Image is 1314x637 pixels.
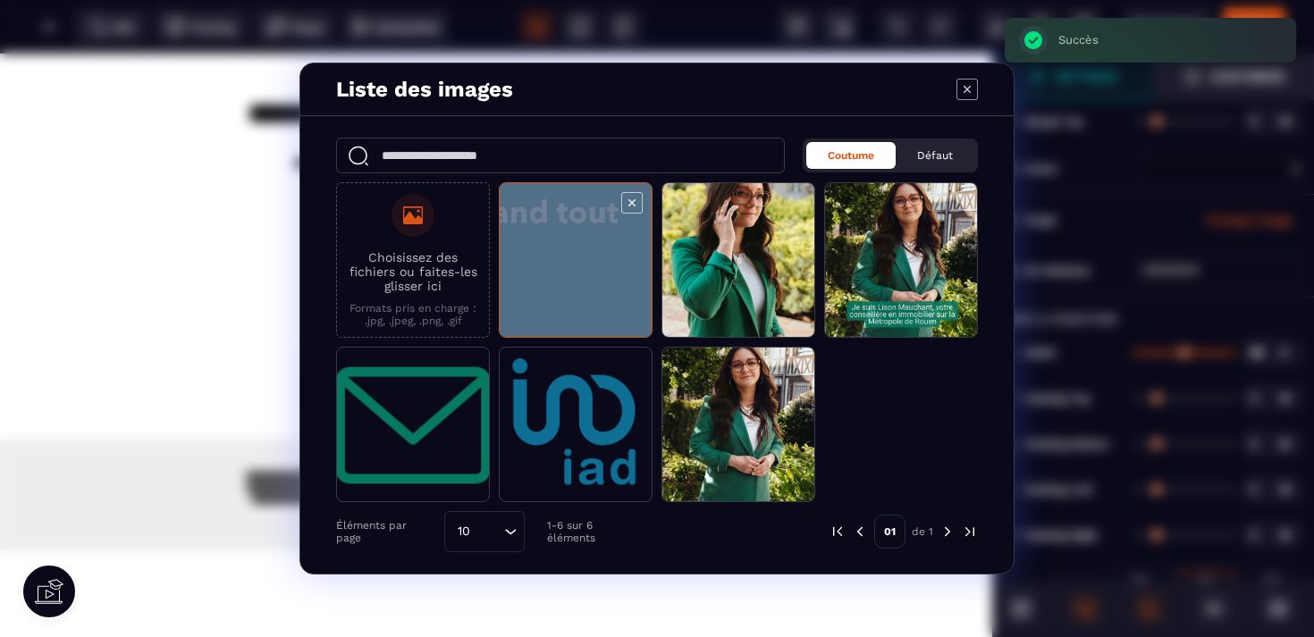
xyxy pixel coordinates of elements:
[962,524,978,540] img: next
[340,305,653,359] button: Rejoindre le telegram privé
[451,149,541,239] img: svg+xml;base64,PHN2ZyB4bWxucz0iaHR0cDovL3d3dy53My5vcmcvMjAwMC9zdmciIHdpZHRoPSIxMDAiIHZpZXdCb3g9Ij...
[346,302,480,327] p: Formats pris en charge : .jpg, .jpeg, .png, .gif
[336,77,513,102] h4: Liste des images
[346,250,480,293] p: Choisissez des fichiers ou faites-les glisser ici
[939,524,956,540] img: next
[547,519,644,544] p: 1-6 sur 6 éléments
[451,522,476,541] span: 10
[336,519,435,544] p: Éléments par page
[917,149,953,162] span: Défaut
[444,511,525,552] div: Search for option
[830,524,846,540] img: prev
[912,524,933,539] p: de 1
[476,522,500,541] input: Search for option
[828,149,874,162] span: Coutume
[874,515,905,549] p: 01
[852,524,868,540] img: prev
